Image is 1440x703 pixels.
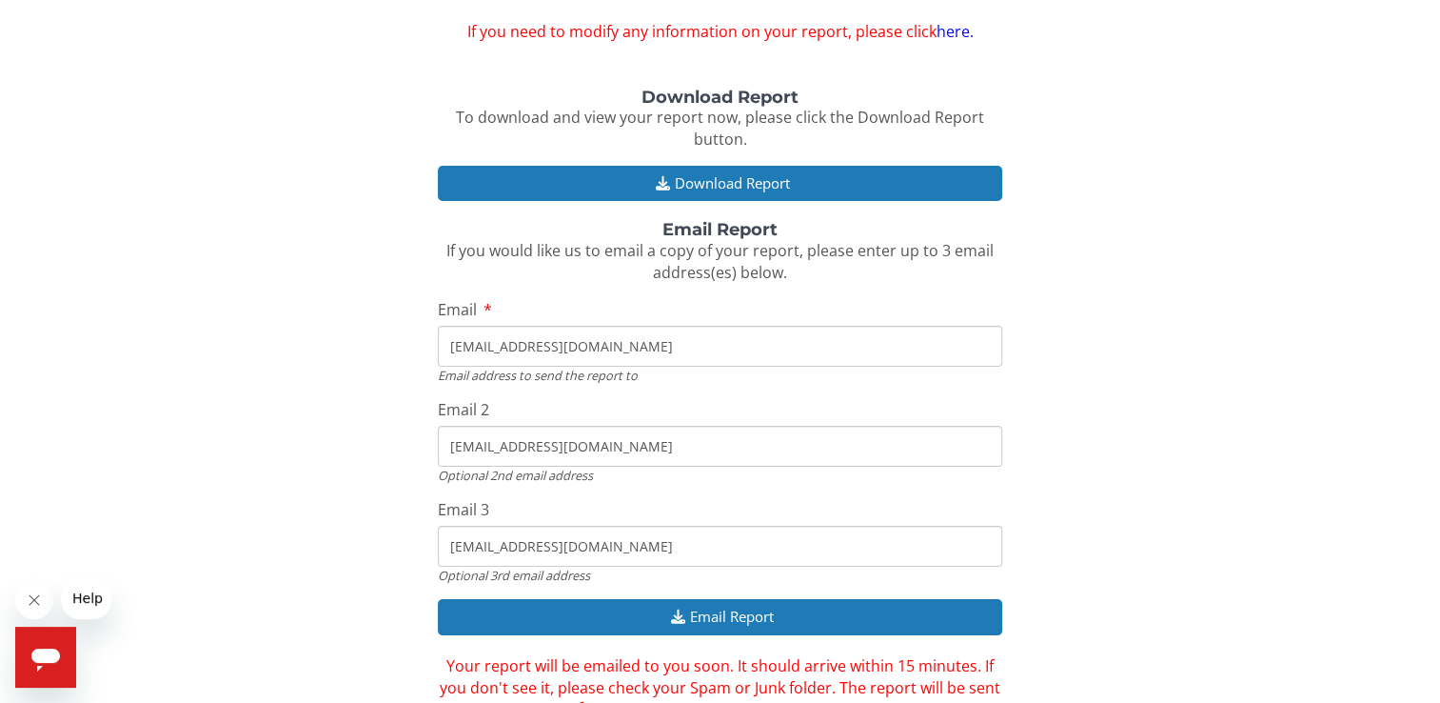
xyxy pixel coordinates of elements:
[641,87,799,108] strong: Download Report
[438,499,489,520] span: Email 3
[936,21,973,42] a: here.
[438,567,1002,584] div: Optional 3rd email address
[438,367,1002,384] div: Email address to send the report to
[446,240,994,283] span: If you would like us to email a copy of your report, please enter up to 3 email address(es) below.
[438,599,1002,634] button: Email Report
[15,581,53,619] iframe: Close message
[438,299,477,320] span: Email
[456,107,984,150] span: To download and view your report now, please click the Download Report button.
[438,21,1002,43] span: If you need to modify any information on your report, please click
[662,219,778,240] strong: Email Report
[438,467,1002,484] div: Optional 2nd email address
[15,627,76,688] iframe: Button to launch messaging window
[61,577,111,619] iframe: Message from company
[438,399,489,420] span: Email 2
[438,166,1002,201] button: Download Report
